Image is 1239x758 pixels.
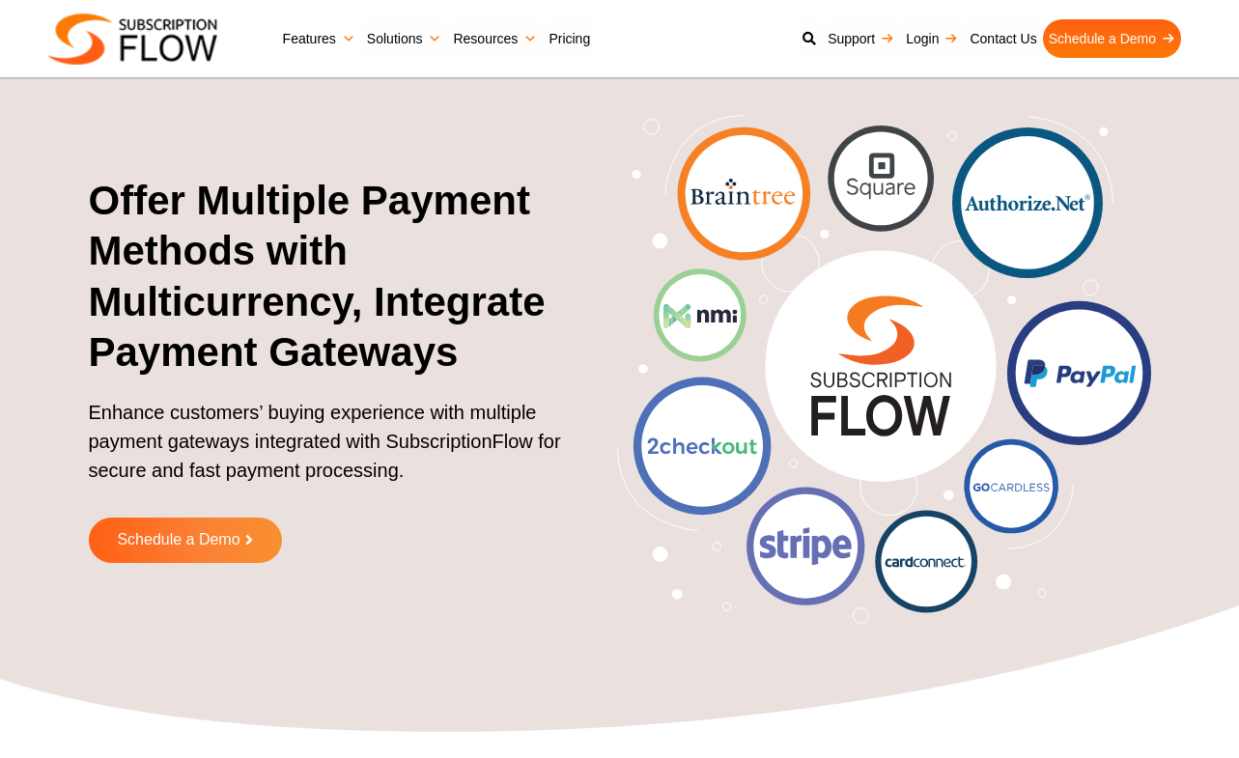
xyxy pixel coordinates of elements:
[822,19,900,58] a: Support
[89,518,282,563] a: Schedule a Demo
[617,115,1151,623] img: Offer Multiple Payment Methods with Multicurrency, Integrate Payment Gateways
[361,19,448,58] a: Solutions
[277,19,361,58] a: Features
[964,19,1042,58] a: Contact Us
[117,532,239,548] span: Schedule a Demo
[48,14,217,65] img: Subscriptionflow
[543,19,596,58] a: Pricing
[900,19,964,58] a: Login
[1043,19,1181,58] a: Schedule a Demo
[447,19,543,58] a: Resources
[89,398,570,504] p: Enhance customers’ buying experience with multiple payment gateways integrated with SubscriptionF...
[89,176,570,379] h1: Offer Multiple Payment Methods with Multicurrency, Integrate Payment Gateways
